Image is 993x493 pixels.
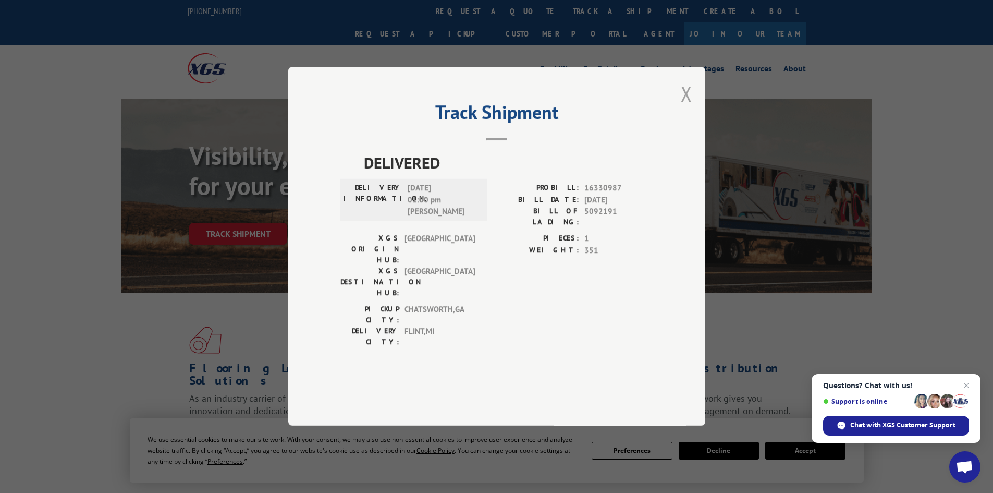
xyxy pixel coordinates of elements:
[584,183,653,195] span: 16330987
[584,245,653,257] span: 351
[340,326,399,348] label: DELIVERY CITY:
[340,233,399,266] label: XGS ORIGIN HUB:
[497,206,579,228] label: BILL OF LADING:
[497,233,579,245] label: PIECES:
[340,304,399,326] label: PICKUP CITY:
[949,451,980,483] div: Open chat
[340,105,653,125] h2: Track Shipment
[364,151,653,175] span: DELIVERED
[497,194,579,206] label: BILL DATE:
[823,416,969,436] div: Chat with XGS Customer Support
[850,420,955,430] span: Chat with XGS Customer Support
[584,233,653,245] span: 1
[404,304,475,326] span: CHATSWORTH , GA
[404,266,475,299] span: [GEOGRAPHIC_DATA]
[823,381,969,390] span: Questions? Chat with us!
[340,266,399,299] label: XGS DESTINATION HUB:
[584,206,653,228] span: 5092191
[497,245,579,257] label: WEIGHT:
[681,80,692,107] button: Close modal
[960,379,973,392] span: Close chat
[404,326,475,348] span: FLINT , MI
[584,194,653,206] span: [DATE]
[344,183,402,218] label: DELIVERY INFORMATION:
[497,183,579,195] label: PROBILL:
[408,183,478,218] span: [DATE] 01:00 pm [PERSON_NAME]
[404,233,475,266] span: [GEOGRAPHIC_DATA]
[823,398,911,405] span: Support is online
